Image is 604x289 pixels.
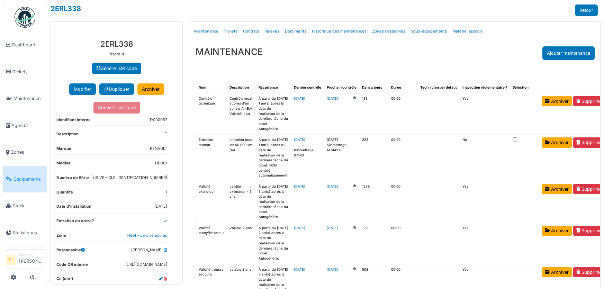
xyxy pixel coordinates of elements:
[13,176,44,182] span: Équipements
[388,135,417,181] td: 00:00
[13,69,44,75] span: Tickets
[149,117,167,123] dd: T-000087
[359,181,388,223] td: 1239
[227,181,256,223] td: validité extincteur - 5 ans
[165,131,167,137] dd: T
[150,146,167,152] dd: RENAULT
[294,226,305,230] a: [DATE]
[575,4,598,16] a: Retour
[196,181,227,223] td: Validité extincteur
[125,262,167,268] dd: [URL][DOMAIN_NAME]
[56,160,71,169] dt: Modèle
[92,63,141,74] a: Générer QR code
[56,189,73,198] dt: Quantité
[256,181,291,223] td: À partir du [DATE] 5 an(s) après la date de réalisation de la dernière tâche du ticket. Autogénéré.
[542,226,572,236] a: Archiver
[56,233,66,241] dt: Zone
[327,226,338,231] a: [DATE]
[256,93,291,135] td: À partir du [DATE] 1 an(s) après la date de réalisation de la dernière tâche du ticket. Autogénéré.
[13,229,44,236] span: Statistiques
[388,223,417,264] td: 00:00
[359,93,388,135] td: 131
[542,184,572,194] a: Archiver
[240,23,262,39] a: Contrats
[388,181,417,223] td: 00:00
[11,122,44,129] span: Agenda
[294,184,305,188] a: [DATE]
[56,146,71,154] dt: Marque
[3,112,47,139] a: Agenda
[3,166,47,193] a: Équipements
[196,82,227,93] th: Nom
[56,262,88,270] dt: Code QR interne
[388,82,417,93] th: Durée
[56,131,79,140] dt: Description
[324,82,359,93] th: Prochain contrôle
[256,82,291,93] th: Récurrence
[542,267,572,277] a: Archiver
[462,226,468,230] span: translation missing: fr.shared.yes
[56,204,91,212] dt: Date d'Installation
[359,223,388,264] td: 129
[91,175,167,181] dd: [US_VEHICLE_IDENTIFICATION_NUMBER]
[542,96,572,106] a: Archiver
[359,82,388,93] th: Dans x jours
[324,135,359,181] td: [DATE] Kilométrage : 147443.0
[13,202,44,209] span: Stock
[165,189,167,195] dd: 1
[6,252,44,269] a: FL Manager[PERSON_NAME]
[417,82,460,93] th: Technicien par défaut
[542,137,572,147] a: Archiver
[408,23,450,39] a: Sous-équipements
[154,204,167,209] dd: [DATE]
[294,138,305,142] a: [DATE]
[69,83,96,95] button: Modifier
[450,23,486,39] a: Matériel associé
[127,233,167,238] a: Fleet - parc véhicules
[462,184,468,188] span: translation missing: fr.shared.yes
[56,117,91,126] dt: Identifiant interne
[291,82,324,93] th: Dernier contrôle
[196,46,263,57] h3: MAINTENANCE
[256,223,291,264] td: À partir du [DATE] 2 an(s) après la date de réalisation de la dernière tâche du ticket. Autogénéré.
[294,268,305,271] a: [DATE]
[462,268,468,271] span: translation missing: fr.shared.yes
[309,23,369,39] a: Historique des maintenances
[15,7,35,28] img: Badge_color-CXgf-gQk.svg
[462,138,467,142] span: translation missing: fr.shared.no
[388,93,417,135] td: 00:00
[196,135,227,181] td: Entretien moteur
[327,267,338,272] a: [DATE]
[3,139,47,166] a: Zones
[462,97,468,100] span: translation missing: fr.shared.yes
[294,97,305,100] a: [DATE]
[460,82,510,93] th: Inspection réglementaire ?
[256,135,291,181] td: À partir du [DATE] 1 an(s) après la date de réalisation de la dernière tâche du ticket. NON génér...
[191,23,221,39] a: Maintenance
[155,160,167,166] dd: HD001
[359,135,388,181] td: 223
[227,135,256,181] td: entretien tous les 50.000 km /an
[327,184,338,189] a: [DATE]
[196,223,227,264] td: Validité tachy/limitateur
[19,252,44,267] li: [PERSON_NAME]
[221,23,240,39] a: Tickets
[3,85,47,112] a: Maintenance
[196,93,227,135] td: Contrôle technique
[56,218,94,227] dt: Entretien en ordre?
[3,58,47,85] a: Tickets
[56,51,177,57] p: Tracteur
[99,83,134,95] a: Dupliquer
[56,247,85,256] dt: Responsable
[51,4,81,13] a: 2ERL338
[3,31,47,58] a: Dashboard
[227,82,256,93] th: Description
[56,175,89,183] dt: Numéro de Série
[11,149,44,155] span: Zones
[6,255,16,265] li: FL
[13,95,44,102] span: Maintenance
[56,39,177,48] h3: 2ERL338
[369,23,408,39] a: Zones desservies
[3,192,47,219] a: Stock
[131,247,167,253] dd: [PERSON_NAME]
